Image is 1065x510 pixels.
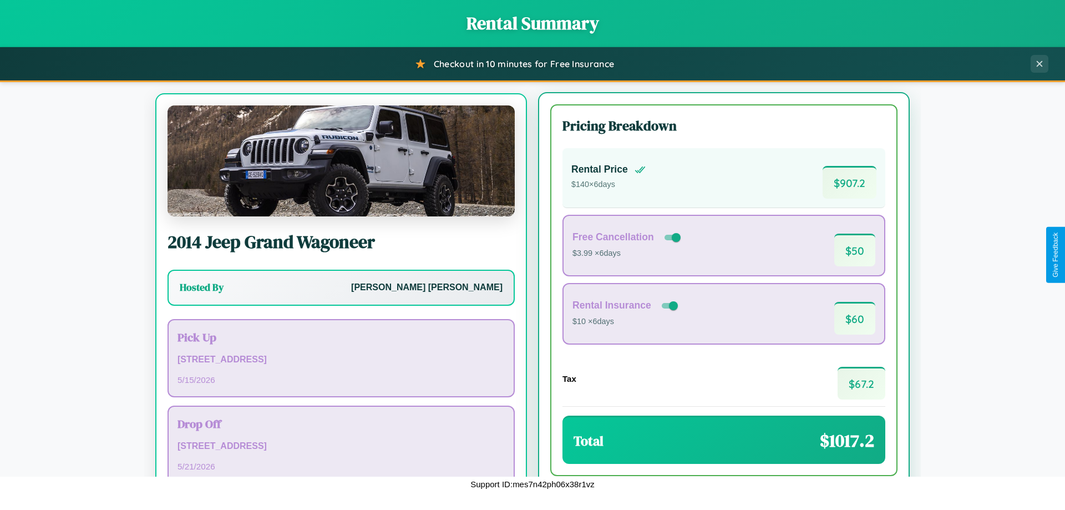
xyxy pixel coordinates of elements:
p: 5 / 21 / 2026 [177,459,505,474]
h3: Pricing Breakdown [562,117,885,135]
p: [PERSON_NAME] [PERSON_NAME] [351,280,503,296]
h3: Hosted By [180,281,224,294]
h4: Rental Price [571,164,628,175]
span: $ 907.2 [823,166,876,199]
span: $ 50 [834,234,875,266]
p: Support ID: mes7n42ph06x38r1vz [470,477,594,492]
span: $ 1017.2 [820,428,874,453]
p: [STREET_ADDRESS] [177,352,505,368]
h3: Total [574,432,603,450]
span: $ 60 [834,302,875,335]
p: 5 / 15 / 2026 [177,372,505,387]
h4: Rental Insurance [572,300,651,311]
h3: Pick Up [177,329,505,345]
span: Checkout in 10 minutes for Free Insurance [434,58,614,69]
p: [STREET_ADDRESS] [177,438,505,455]
p: $ 140 × 6 days [571,178,646,192]
h2: 2014 Jeep Grand Wagoneer [168,230,515,254]
p: $3.99 × 6 days [572,246,683,261]
h4: Free Cancellation [572,231,654,243]
div: Give Feedback [1052,233,1059,277]
h1: Rental Summary [11,11,1054,36]
p: $10 × 6 days [572,315,680,329]
span: $ 67.2 [838,367,885,400]
h4: Tax [562,374,576,383]
h3: Drop Off [177,416,505,432]
img: Jeep Grand Wagoneer [168,105,515,216]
